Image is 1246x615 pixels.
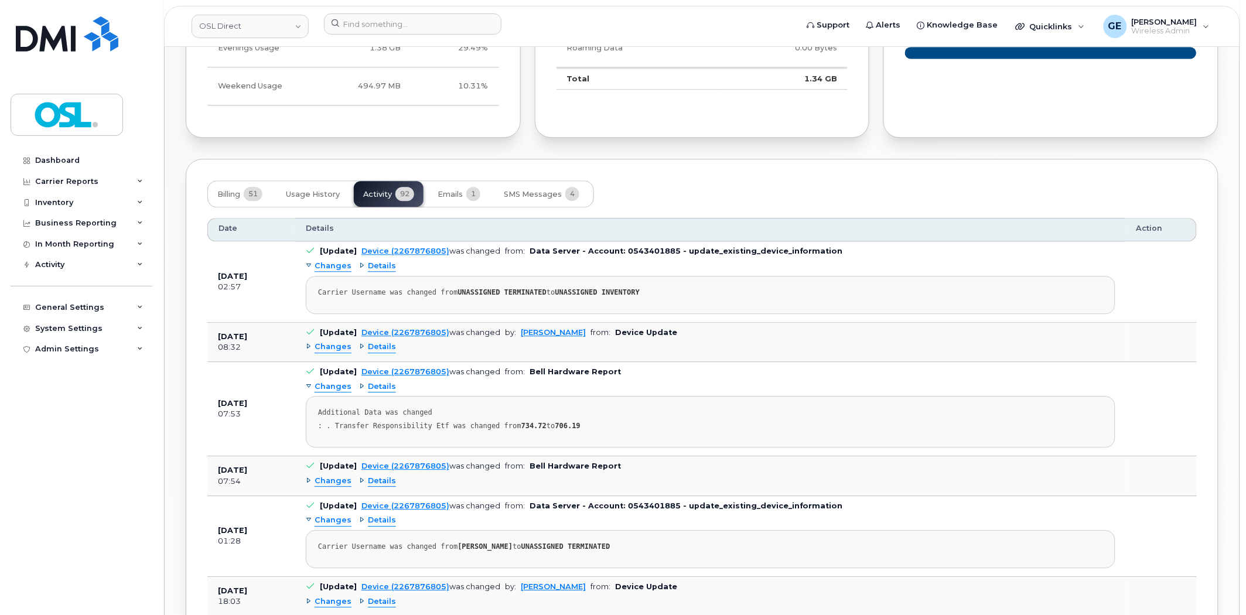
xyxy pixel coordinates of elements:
[411,29,499,67] td: 29.49%
[505,367,525,376] span: from:
[320,328,357,337] b: [Update]
[218,586,247,595] b: [DATE]
[320,367,357,376] b: [Update]
[315,67,411,105] td: 494.97 MB
[306,223,334,234] span: Details
[521,542,610,551] strong: UNASSIGNED TERMINATED
[909,13,1006,37] a: Knowledge Base
[505,247,525,255] span: from:
[315,596,351,607] span: Changes
[466,187,480,201] span: 1
[361,247,449,255] a: Device (2267876805)
[505,501,525,510] span: from:
[817,19,850,31] span: Support
[315,476,351,487] span: Changes
[218,272,247,281] b: [DATE]
[368,341,396,353] span: Details
[320,501,357,510] b: [Update]
[530,247,843,255] b: Data Server - Account: 0543401885 - update_existing_device_information
[530,462,621,470] b: Bell Hardware Report
[720,67,848,90] td: 1.34 GB
[361,462,500,470] div: was changed
[521,422,547,430] strong: 734.72
[555,288,640,296] strong: UNASSIGNED INVENTORY
[799,13,858,37] a: Support
[218,596,285,607] div: 18:03
[361,582,449,591] a: Device (2267876805)
[192,15,309,38] a: OSL Direct
[286,190,340,199] span: Usage History
[505,328,516,337] span: by:
[505,582,516,591] span: by:
[217,190,240,199] span: Billing
[590,582,610,591] span: from:
[324,13,501,35] input: Find something...
[368,596,396,607] span: Details
[1095,15,1218,38] div: Gregory Easton
[207,29,315,67] td: Evenings Usage
[361,367,449,376] a: Device (2267876805)
[244,187,262,201] span: 51
[218,476,285,487] div: 07:54
[320,247,357,255] b: [Update]
[530,367,621,376] b: Bell Hardware Report
[318,422,1103,430] div: : . Transfer Responsibility Etf was changed from to
[218,282,285,292] div: 02:57
[207,67,499,105] tr: Friday from 6:00pm to Monday 8:00am
[615,582,677,591] b: Device Update
[218,526,247,535] b: [DATE]
[458,288,547,296] strong: UNASSIGNED TERMINATED
[1132,17,1197,26] span: [PERSON_NAME]
[368,476,396,487] span: Details
[1126,218,1197,241] th: Action
[590,328,610,337] span: from:
[320,582,357,591] b: [Update]
[361,367,500,376] div: was changed
[218,536,285,546] div: 01:28
[555,422,581,430] strong: 706.19
[318,542,1103,551] div: Carrier Username was changed from to
[720,29,848,67] td: 0.00 Bytes
[368,515,396,526] span: Details
[368,381,396,392] span: Details
[438,190,463,199] span: Emails
[1030,22,1073,31] span: Quicklinks
[1132,26,1197,36] span: Wireless Admin
[218,342,285,353] div: 08:32
[361,501,449,510] a: Device (2267876805)
[557,29,720,67] td: Roaming Data
[218,409,285,419] div: 07:53
[361,247,500,255] div: was changed
[218,466,247,474] b: [DATE]
[218,399,247,408] b: [DATE]
[1008,15,1093,38] div: Quicklinks
[505,462,525,470] span: from:
[207,29,499,67] tr: Weekdays from 6:00pm to 8:00am
[1108,19,1122,33] span: GE
[361,328,449,337] a: Device (2267876805)
[315,261,351,272] span: Changes
[315,29,411,67] td: 1.38 GB
[315,515,351,526] span: Changes
[858,13,909,37] a: Alerts
[320,462,357,470] b: [Update]
[318,408,1103,417] div: Additional Data was changed
[368,261,396,272] span: Details
[361,328,500,337] div: was changed
[315,381,351,392] span: Changes
[219,223,237,234] span: Date
[876,19,901,31] span: Alerts
[318,288,1103,297] div: Carrier Username was changed from to
[565,187,579,201] span: 4
[361,462,449,470] a: Device (2267876805)
[458,542,513,551] strong: [PERSON_NAME]
[927,19,998,31] span: Knowledge Base
[218,332,247,341] b: [DATE]
[504,190,562,199] span: SMS Messages
[361,501,500,510] div: was changed
[530,501,843,510] b: Data Server - Account: 0543401885 - update_existing_device_information
[557,67,720,90] td: Total
[361,582,500,591] div: was changed
[521,328,586,337] a: [PERSON_NAME]
[615,328,677,337] b: Device Update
